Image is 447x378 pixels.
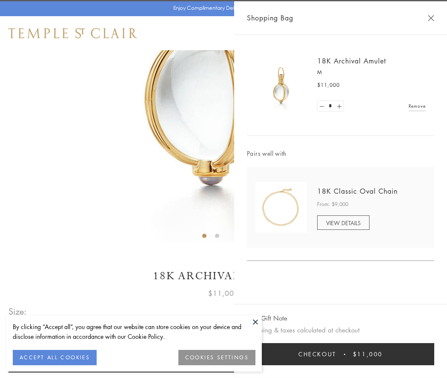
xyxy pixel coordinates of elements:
[317,81,340,89] span: $11,000
[317,200,348,209] span: From: $9,000
[317,56,386,66] a: 18K Archival Amulet
[173,4,270,12] p: Enjoy Complimentary Delivery & Returns
[247,313,287,324] button: Add Gift Note
[317,215,370,230] a: VIEW DETAILS
[9,304,27,318] span: Size:
[247,149,434,158] span: Pairs well with
[13,350,97,365] button: ACCEPT ALL COOKIES
[317,186,398,196] a: 18K Classic Oval Chain
[298,349,336,359] span: Checkout
[317,68,426,77] p: M
[353,349,383,359] span: $11,000
[247,12,293,23] span: Shopping Bag
[318,101,326,112] a: Set quantity to 0
[13,322,255,341] div: By clicking “Accept all”, you agree that our website can store cookies on your device and disclos...
[326,219,361,227] span: VIEW DETAILS
[9,269,438,283] h1: 18K Archival Amulet
[409,101,426,111] a: Remove
[9,28,137,38] img: Temple St. Clair
[247,343,434,365] button: Checkout $11,000
[247,325,434,335] p: Shipping & taxes calculated at checkout
[255,60,307,111] img: 18K Archival Amulet
[335,101,343,112] a: Set quantity to 2
[178,350,255,365] button: COOKIES SETTINGS
[255,182,307,233] img: N88865-OV18
[208,288,239,299] span: $11,000
[428,15,434,21] button: Close Shopping Bag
